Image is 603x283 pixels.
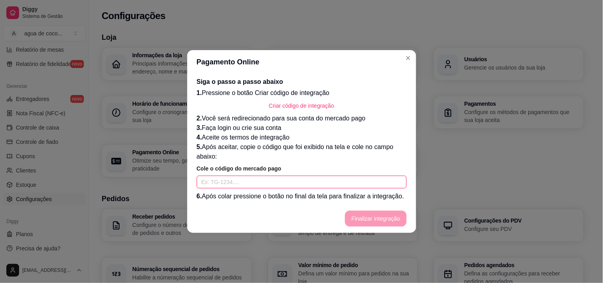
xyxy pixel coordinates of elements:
p: Pressione o botão Criar código de integração [197,88,407,98]
p: Faça login ou crie sua conta [197,123,407,133]
p: Você será redirecionado para sua conta do mercado pago [197,114,407,123]
h2: Siga o passo a passo abaixo [197,77,407,87]
p: Após aceitar, copie o código que foi exibido na tela e cole no campo abaixo: [197,142,407,161]
button: Criar código de integração [262,98,340,114]
span: 1. [197,89,202,96]
span: 4. [197,134,202,141]
span: 5. [197,143,202,150]
a: Criar código de integração [197,98,407,114]
span: 6. [197,193,202,200]
button: Close [402,52,415,64]
p: Após colar pressione o botão no final da tela para finalizar a integração. [197,192,407,201]
span: 3. [197,124,202,131]
header: Pagamento Online [187,50,416,74]
article: Cole o código do mercado pago [197,165,407,173]
p: Aceite os termos de integração [197,133,407,142]
span: 2. [197,115,202,122]
input: Ex: TG-1234.... [197,176,407,188]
